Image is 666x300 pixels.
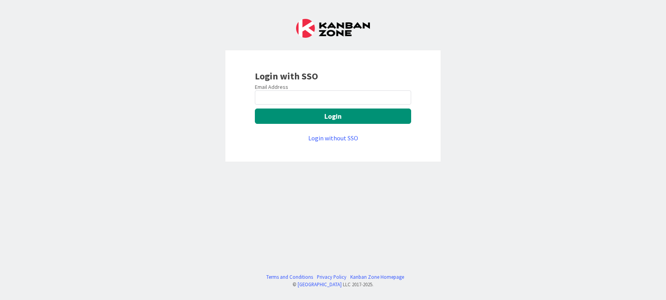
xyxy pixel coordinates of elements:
button: Login [255,109,411,124]
b: Login with SSO [255,70,318,82]
img: Kanban Zone [296,19,370,38]
a: Privacy Policy [317,273,346,281]
a: [GEOGRAPHIC_DATA] [298,281,342,287]
a: Kanban Zone Homepage [350,273,404,281]
a: Login without SSO [308,134,358,142]
div: © LLC 2017- 2025 . [262,281,404,288]
label: Email Address [255,83,288,90]
a: Terms and Conditions [266,273,313,281]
